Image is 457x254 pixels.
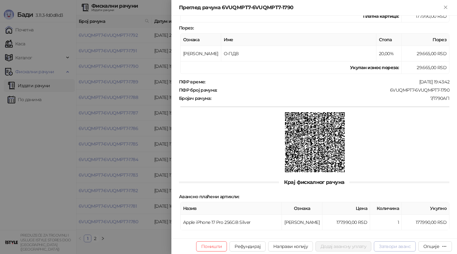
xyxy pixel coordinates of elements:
[221,46,376,62] td: О-ПДВ
[229,241,266,251] button: Рефундирај
[282,215,322,230] td: [PERSON_NAME]
[179,87,217,93] strong: ПФР број рачуна :
[206,79,450,85] div: [DATE] 19:43:42
[268,241,313,251] button: Направи копију
[363,13,399,19] strong: Платна картица :
[181,46,221,62] td: [PERSON_NAME]
[179,194,239,199] strong: Авансно плаћени артикли :
[402,62,449,74] td: 29.665,00 RSD
[402,46,449,62] td: 29.665,00 RSD
[322,202,370,215] th: Цена
[181,34,221,46] th: Ознака
[273,244,308,249] span: Направи копију
[181,202,282,215] th: Назив
[282,202,322,215] th: Ознака
[423,244,439,249] div: Опције
[402,215,449,230] td: 177.990,00 RSD
[402,202,449,215] th: Укупно
[179,95,211,101] strong: Бројач рачуна :
[376,34,402,46] th: Стопа
[376,46,402,62] td: 20,00%
[279,179,350,185] span: Крај фискалног рачуна
[196,241,227,251] button: Поништи
[179,4,442,11] div: Преглед рачуна 6VUQMPT7-6VUQMPT7-1790
[179,25,194,31] strong: Порез :
[402,10,449,23] td: 177.990,00 RSD
[370,202,402,215] th: Количина
[285,112,345,172] img: QR код
[212,95,450,101] div: 7/1790АП
[179,79,205,85] strong: ПФР време :
[181,215,282,230] td: Apple iPhone 17 Pro 256GB Silver
[374,241,416,251] button: Затвори аванс
[442,4,449,11] button: Close
[418,241,452,251] button: Опције
[218,87,450,93] div: 6VUQMPT7-6VUQMPT7-1790
[350,65,399,70] strong: Укупан износ пореза:
[322,215,370,230] td: 177.990,00 RSD
[370,215,402,230] td: 1
[402,34,449,46] th: Порез
[221,34,376,46] th: Име
[315,241,371,251] button: Додај авансну уплату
